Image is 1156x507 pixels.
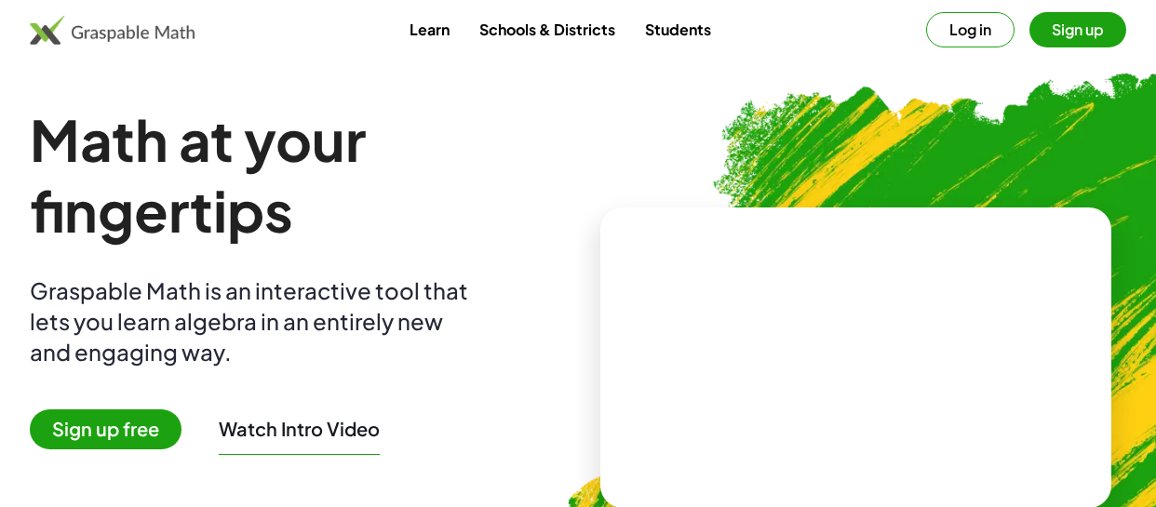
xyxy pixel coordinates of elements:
a: Learn [395,12,464,47]
a: Schools & Districts [464,12,630,47]
button: Watch Intro Video [219,417,380,441]
h1: Math at your fingertips [30,104,571,246]
button: Log in [926,12,1015,47]
span: Sign up free [30,409,181,449]
button: Sign up [1029,12,1126,47]
video: What is this? This is dynamic math notation. Dynamic math notation plays a central role in how Gr... [717,288,996,428]
a: Students [630,12,726,47]
div: Graspable Math is an interactive tool that lets you learn algebra in an entirely new and engaging... [30,275,477,367]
